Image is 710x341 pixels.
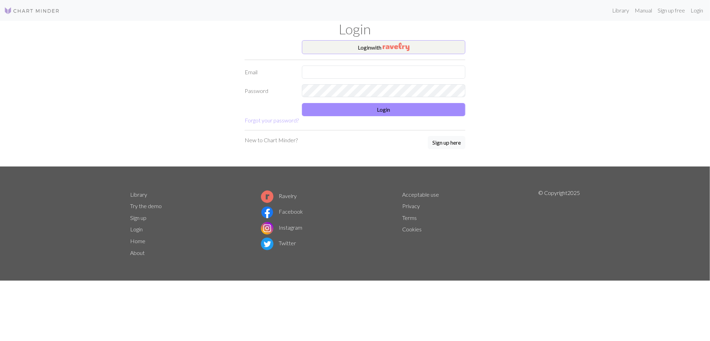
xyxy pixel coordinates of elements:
[402,191,439,198] a: Acceptable use
[261,238,273,250] img: Twitter logo
[240,84,298,97] label: Password
[261,208,303,215] a: Facebook
[240,66,298,79] label: Email
[428,136,465,149] button: Sign up here
[261,224,303,231] a: Instagram
[130,214,146,221] a: Sign up
[402,214,417,221] a: Terms
[245,117,299,123] a: Forgot your password?
[609,3,632,17] a: Library
[261,193,297,199] a: Ravelry
[655,3,688,17] a: Sign up free
[130,249,145,256] a: About
[538,189,580,259] p: © Copyright 2025
[130,238,145,244] a: Home
[4,7,60,15] img: Logo
[130,226,143,232] a: Login
[302,40,465,54] button: Loginwith
[428,136,465,150] a: Sign up here
[302,103,465,116] button: Login
[402,226,422,232] a: Cookies
[130,203,162,209] a: Try the demo
[402,203,420,209] a: Privacy
[688,3,706,17] a: Login
[261,206,273,219] img: Facebook logo
[261,222,273,235] img: Instagram logo
[632,3,655,17] a: Manual
[261,240,296,246] a: Twitter
[130,191,147,198] a: Library
[126,21,584,37] h1: Login
[261,190,273,203] img: Ravelry logo
[245,136,298,144] p: New to Chart Minder?
[383,43,409,51] img: Ravelry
